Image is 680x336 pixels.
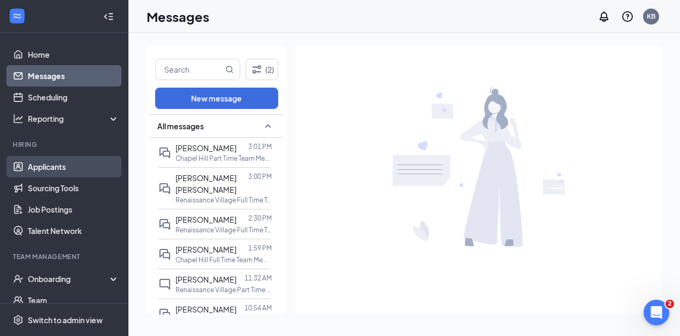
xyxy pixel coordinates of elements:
span: [PERSON_NAME] [175,215,236,224]
svg: MagnifyingGlass [225,65,234,74]
svg: DoubleChat [158,182,171,195]
div: Reporting [28,113,120,124]
a: Applicants [28,156,119,177]
a: Messages [28,65,119,87]
span: [PERSON_NAME] [175,143,236,153]
p: Renaissance Village Part Time Team Member at [GEOGRAPHIC_DATA] [175,285,272,294]
a: Team [28,290,119,311]
button: New message [155,88,278,109]
svg: Analysis [13,113,24,124]
svg: WorkstreamLogo [12,11,22,21]
svg: Notifications [598,10,610,23]
svg: QuestionInfo [621,10,634,23]
a: Talent Network [28,220,119,241]
span: [PERSON_NAME] [175,245,236,254]
p: Chapel Hill Full Time Team Member at [GEOGRAPHIC_DATA] [175,255,272,264]
input: Search [156,59,223,80]
svg: DoubleChat [158,218,171,231]
p: 1:59 PM [248,244,272,253]
span: [PERSON_NAME] [175,304,236,314]
a: Home [28,44,119,65]
div: KB [647,12,655,21]
p: 11:32 AM [245,274,272,283]
span: All messages [157,121,204,131]
p: Chapel Hill Part Time Team Member at [GEOGRAPHIC_DATA] [175,154,272,163]
h1: Messages [147,7,209,26]
svg: Filter [250,63,263,76]
div: Hiring [13,140,117,149]
a: Scheduling [28,87,119,108]
p: Renaissance Village Full Time Team Member at [GEOGRAPHIC_DATA] [175,225,272,235]
svg: DoubleChat [158,146,171,159]
iframe: Intercom live chat [644,300,669,325]
p: Renaissance Village Full Time Team Member at [GEOGRAPHIC_DATA] [175,196,272,205]
svg: DoubleChat [158,308,171,321]
div: Switch to admin view [28,315,103,325]
p: 3:01 PM [248,142,272,151]
p: 10:54 AM [245,303,272,312]
svg: SmallChevronUp [262,120,274,132]
svg: Collapse [103,11,114,22]
p: 2:30 PM [248,214,272,223]
p: 3:00 PM [248,172,272,181]
span: [PERSON_NAME] [PERSON_NAME] [175,173,236,194]
svg: DoubleChat [158,248,171,261]
a: Sourcing Tools [28,177,119,199]
span: 2 [666,300,674,308]
svg: ChatInactive [158,278,171,291]
span: [PERSON_NAME] [175,275,236,284]
svg: UserCheck [13,274,24,284]
div: Onboarding [28,274,110,284]
div: Team Management [13,252,117,261]
button: Filter (2) [246,59,278,80]
a: Job Postings [28,199,119,220]
svg: Settings [13,315,24,325]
